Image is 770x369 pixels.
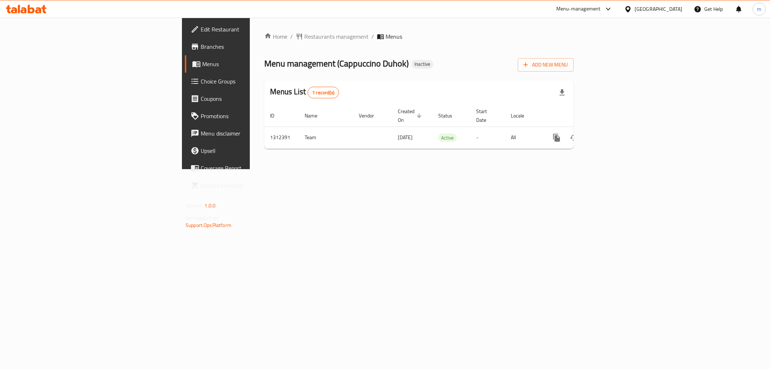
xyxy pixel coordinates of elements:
[202,60,305,68] span: Menus
[201,164,305,172] span: Coverage Report
[505,126,542,149] td: All
[185,107,310,125] a: Promotions
[398,133,413,142] span: [DATE]
[757,5,761,13] span: m
[186,213,219,223] span: Get support on:
[635,5,682,13] div: [GEOGRAPHIC_DATA]
[201,94,305,103] span: Coupons
[201,112,305,120] span: Promotions
[438,133,457,142] div: Active
[185,55,310,73] a: Menus
[185,73,310,90] a: Choice Groups
[470,126,505,149] td: -
[542,105,623,127] th: Actions
[270,86,339,98] h2: Menus List
[308,89,339,96] span: 1 record(s)
[185,90,310,107] a: Coupons
[438,111,462,120] span: Status
[476,107,496,124] span: Start Date
[371,32,374,41] li: /
[299,126,353,149] td: Team
[412,60,433,69] div: Inactive
[204,201,216,210] span: 1.0.0
[398,107,424,124] span: Created On
[438,134,457,142] span: Active
[185,21,310,38] a: Edit Restaurant
[264,32,574,41] nav: breadcrumb
[264,105,623,149] table: enhanced table
[264,55,409,72] span: Menu management ( Cappuccino Duhok )
[308,87,339,98] div: Total records count
[185,142,310,159] a: Upsell
[201,129,305,138] span: Menu disclaimer
[186,201,203,210] span: Version:
[412,61,433,67] span: Inactive
[305,111,327,120] span: Name
[185,38,310,55] a: Branches
[518,58,574,72] button: Add New Menu
[304,32,369,41] span: Restaurants management
[185,159,310,177] a: Coverage Report
[548,129,565,146] button: more
[565,129,583,146] button: Change Status
[201,146,305,155] span: Upsell
[556,5,601,13] div: Menu-management
[270,111,284,120] span: ID
[386,32,402,41] span: Menus
[186,220,231,230] a: Support.OpsPlatform
[359,111,383,120] span: Vendor
[201,77,305,86] span: Choice Groups
[511,111,534,120] span: Locale
[523,60,568,69] span: Add New Menu
[201,25,305,34] span: Edit Restaurant
[553,84,571,101] div: Export file
[185,177,310,194] a: Grocery Checklist
[185,125,310,142] a: Menu disclaimer
[296,32,369,41] a: Restaurants management
[201,181,305,190] span: Grocery Checklist
[201,42,305,51] span: Branches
